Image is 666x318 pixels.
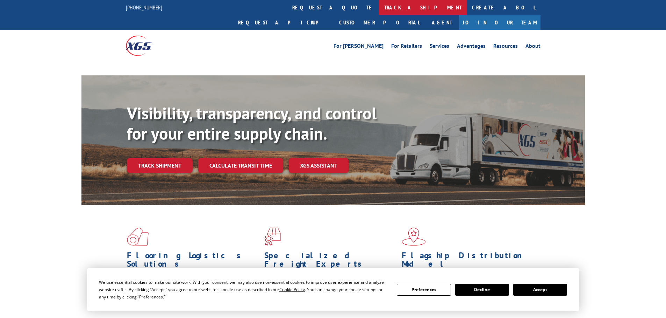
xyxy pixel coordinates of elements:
[493,43,518,51] a: Resources
[264,228,281,246] img: xgs-icon-focused-on-flooring-red
[289,158,349,173] a: XGS ASSISTANT
[87,268,579,311] div: Cookie Consent Prompt
[127,251,259,272] h1: Flooring Logistics Solutions
[334,43,384,51] a: For [PERSON_NAME]
[459,15,540,30] a: Join Our Team
[126,4,162,11] a: [PHONE_NUMBER]
[279,287,305,293] span: Cookie Policy
[402,251,534,272] h1: Flagship Distribution Model
[264,251,396,272] h1: Specialized Freight Experts
[391,43,422,51] a: For Retailers
[425,15,459,30] a: Agent
[430,43,449,51] a: Services
[127,158,193,173] a: Track shipment
[127,228,149,246] img: xgs-icon-total-supply-chain-intelligence-red
[233,15,334,30] a: Request a pickup
[457,43,486,51] a: Advantages
[99,279,388,301] div: We use essential cookies to make our site work. With your consent, we may also use non-essential ...
[402,228,426,246] img: xgs-icon-flagship-distribution-model-red
[334,15,425,30] a: Customer Portal
[198,158,283,173] a: Calculate transit time
[525,43,540,51] a: About
[513,284,567,296] button: Accept
[127,102,377,144] b: Visibility, transparency, and control for your entire supply chain.
[397,284,451,296] button: Preferences
[139,294,163,300] span: Preferences
[455,284,509,296] button: Decline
